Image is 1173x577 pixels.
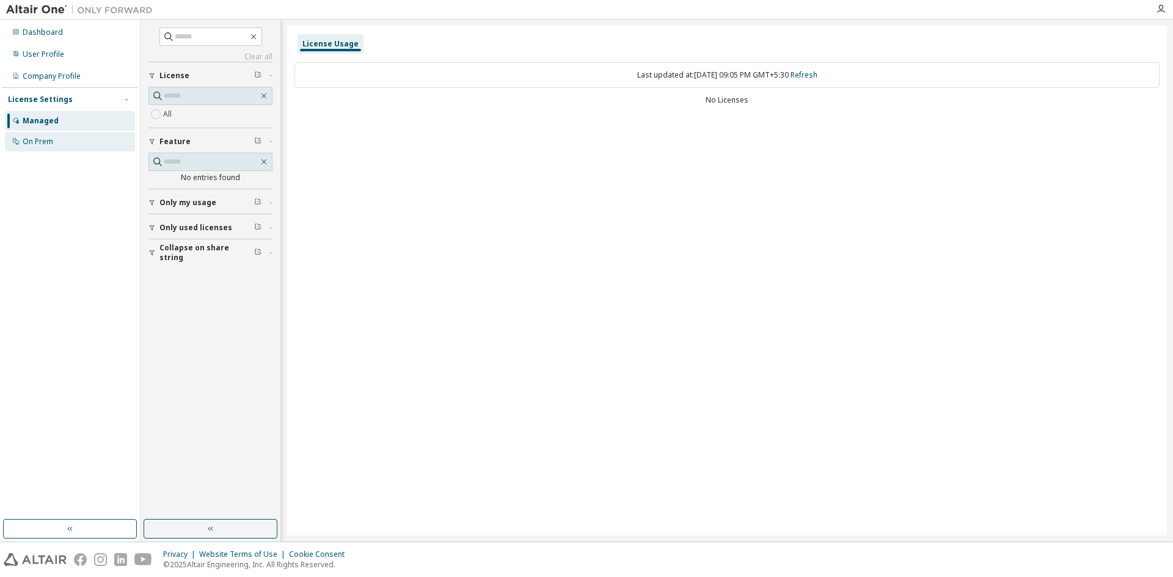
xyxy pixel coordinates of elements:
[23,71,81,81] div: Company Profile
[148,52,272,62] a: Clear all
[148,173,272,183] div: No entries found
[8,95,73,104] div: License Settings
[289,550,352,559] div: Cookie Consent
[148,62,272,89] button: License
[23,137,53,147] div: On Prem
[791,70,817,80] a: Refresh
[294,95,1160,105] div: No Licenses
[159,223,232,233] span: Only used licenses
[148,189,272,216] button: Only my usage
[148,128,272,155] button: Feature
[148,239,272,266] button: Collapse on share string
[254,71,261,81] span: Clear filter
[23,27,63,37] div: Dashboard
[254,137,261,147] span: Clear filter
[163,107,174,122] label: All
[294,62,1160,88] div: Last updated at: [DATE] 09:05 PM GMT+5:30
[23,49,64,59] div: User Profile
[159,137,191,147] span: Feature
[254,248,261,258] span: Clear filter
[148,214,272,241] button: Only used licenses
[159,71,189,81] span: License
[254,223,261,233] span: Clear filter
[163,550,199,559] div: Privacy
[134,553,152,566] img: youtube.svg
[199,550,289,559] div: Website Terms of Use
[254,198,261,208] span: Clear filter
[302,39,359,49] div: License Usage
[74,553,87,566] img: facebook.svg
[94,553,107,566] img: instagram.svg
[6,4,159,16] img: Altair One
[159,198,216,208] span: Only my usage
[23,116,59,126] div: Managed
[159,243,254,263] span: Collapse on share string
[114,553,127,566] img: linkedin.svg
[4,553,67,566] img: altair_logo.svg
[163,559,352,570] p: © 2025 Altair Engineering, Inc. All Rights Reserved.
